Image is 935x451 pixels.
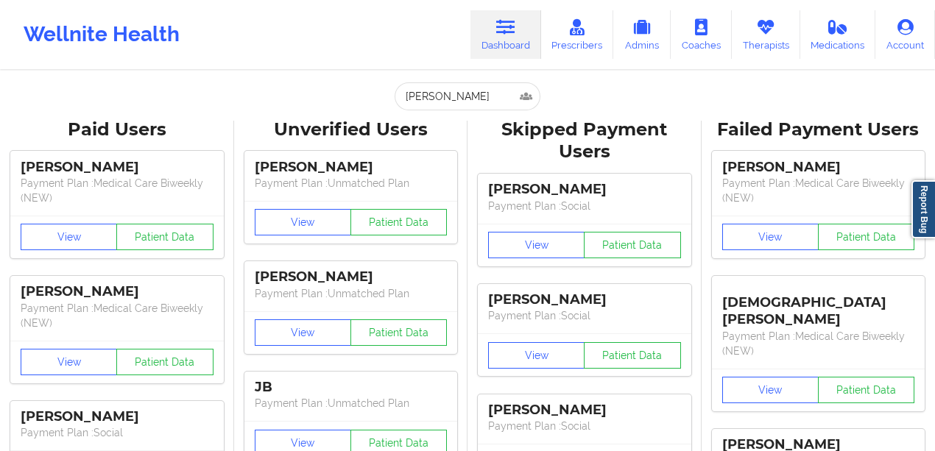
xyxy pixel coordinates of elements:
[255,269,448,285] div: [PERSON_NAME]
[21,283,214,300] div: [PERSON_NAME]
[488,419,681,433] p: Payment Plan : Social
[818,377,914,403] button: Patient Data
[911,180,935,238] a: Report Bug
[470,10,541,59] a: Dashboard
[722,377,819,403] button: View
[21,349,117,375] button: View
[255,396,448,411] p: Payment Plan : Unmatched Plan
[255,176,448,191] p: Payment Plan : Unmatched Plan
[722,159,915,176] div: [PERSON_NAME]
[722,224,819,250] button: View
[21,159,214,176] div: [PERSON_NAME]
[800,10,876,59] a: Medications
[712,118,925,141] div: Failed Payment Users
[875,10,935,59] a: Account
[255,286,448,301] p: Payment Plan : Unmatched Plan
[21,301,214,330] p: Payment Plan : Medical Care Biweekly (NEW)
[488,232,585,258] button: View
[116,224,213,250] button: Patient Data
[21,408,214,425] div: [PERSON_NAME]
[255,319,351,346] button: View
[584,232,680,258] button: Patient Data
[488,199,681,213] p: Payment Plan : Social
[613,10,671,59] a: Admins
[255,209,351,235] button: View
[21,224,117,250] button: View
[488,402,681,419] div: [PERSON_NAME]
[488,291,681,308] div: [PERSON_NAME]
[478,118,691,164] div: Skipped Payment Users
[541,10,614,59] a: Prescribers
[10,118,224,141] div: Paid Users
[671,10,732,59] a: Coaches
[21,425,214,440] p: Payment Plan : Social
[488,181,681,198] div: [PERSON_NAME]
[255,159,448,176] div: [PERSON_NAME]
[255,379,448,396] div: JB
[488,342,585,369] button: View
[350,209,447,235] button: Patient Data
[722,176,915,205] p: Payment Plan : Medical Care Biweekly (NEW)
[116,349,213,375] button: Patient Data
[488,308,681,323] p: Payment Plan : Social
[818,224,914,250] button: Patient Data
[244,118,458,141] div: Unverified Users
[584,342,680,369] button: Patient Data
[722,283,915,328] div: [DEMOGRAPHIC_DATA][PERSON_NAME]
[350,319,447,346] button: Patient Data
[21,176,214,205] p: Payment Plan : Medical Care Biweekly (NEW)
[732,10,800,59] a: Therapists
[722,329,915,358] p: Payment Plan : Medical Care Biweekly (NEW)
